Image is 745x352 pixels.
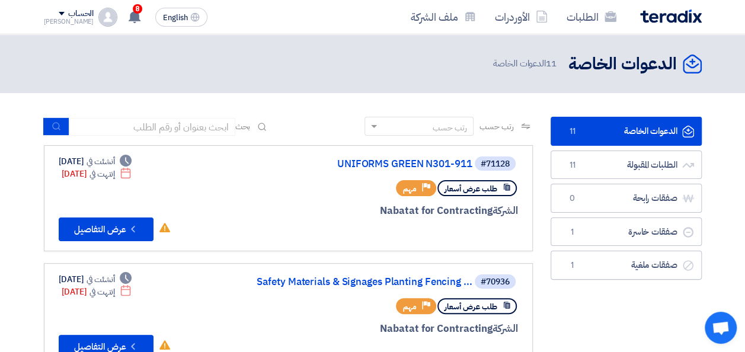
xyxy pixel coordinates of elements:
a: Safety Materials & Signages Planting Fencing ... [235,277,472,287]
button: English [155,8,207,27]
div: [DATE] [59,155,132,168]
a: ملف الشركة [401,3,485,31]
span: بحث [235,120,251,133]
a: صفقات رابحة0 [551,184,702,213]
div: #70936 [481,278,510,286]
span: أنشئت في [87,155,115,168]
span: الدعوات الخاصة [493,57,558,71]
span: إنتهت في [89,168,115,180]
div: رتب حسب [433,121,467,134]
button: عرض التفاصيل [59,217,154,241]
div: [PERSON_NAME] [44,18,94,25]
div: #71128 [481,160,510,168]
a: Open chat [705,312,737,344]
a: الطلبات [557,3,626,31]
img: Teradix logo [640,9,702,23]
div: الحساب [68,9,94,19]
span: إنتهت في [89,286,115,298]
span: 8 [133,4,142,14]
span: طلب عرض أسعار [445,301,497,312]
div: [DATE] [62,286,132,298]
span: 1 [565,260,580,271]
span: الشركة [493,321,518,336]
span: الشركة [493,203,518,218]
span: رتب حسب [479,120,513,133]
a: الأوردرات [485,3,557,31]
a: UNIFORMS GREEN N301-911 [235,159,472,169]
div: [DATE] [62,168,132,180]
div: [DATE] [59,273,132,286]
span: English [163,14,188,22]
a: صفقات خاسرة1 [551,217,702,247]
span: طلب عرض أسعار [445,183,497,194]
div: Nabatat for Contracting [233,321,518,337]
h2: الدعوات الخاصة [568,53,677,76]
span: أنشئت في [87,273,115,286]
input: ابحث بعنوان أو رقم الطلب [69,118,235,136]
img: profile_test.png [98,8,117,27]
a: صفقات ملغية1 [551,251,702,280]
span: مهم [403,183,417,194]
span: 0 [565,193,580,204]
span: 11 [565,159,580,171]
a: الدعوات الخاصة11 [551,117,702,146]
div: Nabatat for Contracting [233,203,518,219]
span: 1 [565,226,580,238]
span: 11 [546,57,557,70]
span: 11 [565,126,580,137]
a: الطلبات المقبولة11 [551,151,702,180]
span: مهم [403,301,417,312]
